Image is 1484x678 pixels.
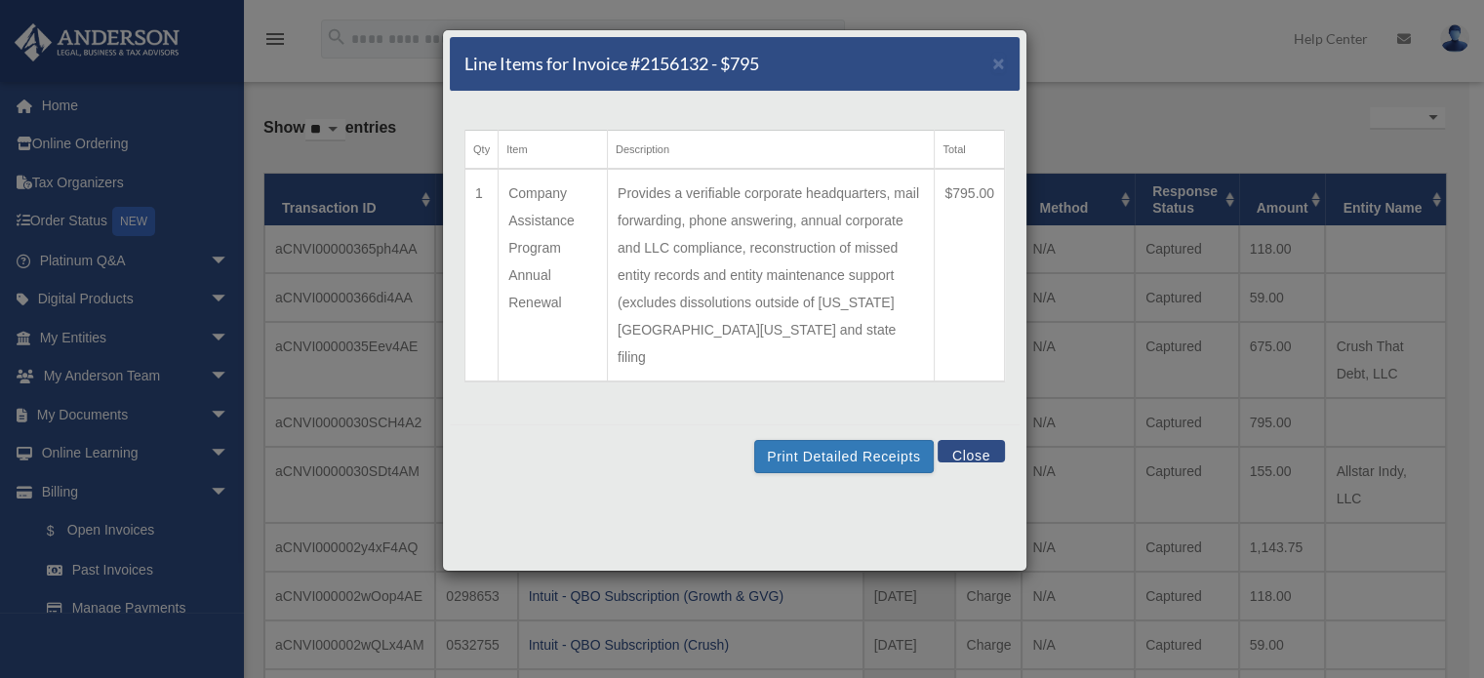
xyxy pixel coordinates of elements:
[464,52,759,76] h5: Line Items for Invoice #2156132 - $795
[499,131,608,170] th: Item
[754,440,933,473] button: Print Detailed Receipts
[992,53,1005,73] button: Close
[938,440,1005,462] button: Close
[935,169,1005,381] td: $795.00
[607,169,934,381] td: Provides a verifiable corporate headquarters, mail forwarding, phone answering, annual corporate ...
[992,52,1005,74] span: ×
[935,131,1005,170] th: Total
[499,169,608,381] td: Company Assistance Program Annual Renewal
[465,169,499,381] td: 1
[465,131,499,170] th: Qty
[607,131,934,170] th: Description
